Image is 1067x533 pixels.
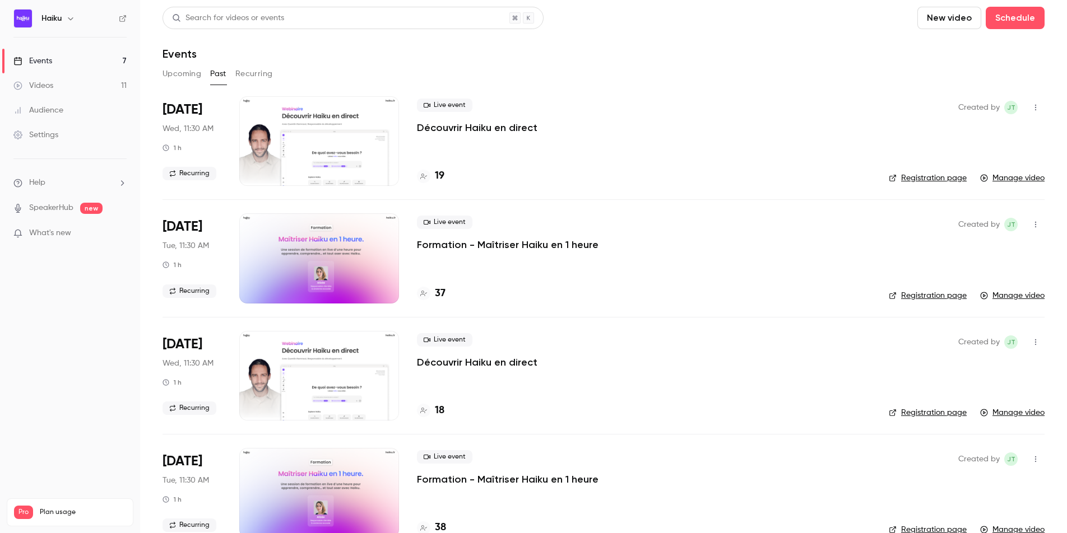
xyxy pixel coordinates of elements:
img: Haiku [14,10,32,27]
span: Created by [958,335,1000,349]
h4: 18 [435,403,444,418]
a: Découvrir Haiku en direct [417,121,537,134]
span: [DATE] [163,218,202,236]
div: Settings [13,129,58,141]
div: Sep 23 Tue, 11:30 AM (Europe/Paris) [163,213,221,303]
span: Live event [417,99,472,112]
span: Plan usage [40,508,126,517]
div: Sep 17 Wed, 11:30 AM (Europe/Paris) [163,331,221,420]
span: Created by [958,452,1000,466]
button: Schedule [986,7,1045,29]
span: Created by [958,101,1000,114]
a: Registration page [889,172,967,184]
a: Manage video [980,172,1045,184]
span: [DATE] [163,335,202,353]
button: Recurring [235,65,273,83]
span: Recurring [163,284,216,298]
span: [DATE] [163,101,202,119]
a: Registration page [889,290,967,301]
span: Wed, 11:30 AM [163,123,214,134]
div: Sep 24 Wed, 11:30 AM (Europe/Paris) [163,96,221,186]
div: 1 h [163,495,182,504]
h1: Events [163,47,197,60]
span: jean Touzet [1004,218,1018,231]
div: Events [13,55,52,67]
span: Tue, 11:30 AM [163,475,209,486]
span: jT [1007,335,1015,349]
span: Created by [958,218,1000,231]
a: Formation - Maîtriser Haiku en 1 heure [417,473,599,486]
span: Wed, 11:30 AM [163,358,214,369]
li: help-dropdown-opener [13,177,127,189]
span: jT [1007,218,1015,231]
a: 18 [417,403,444,418]
a: Manage video [980,407,1045,418]
span: Live event [417,216,472,229]
span: jean Touzet [1004,101,1018,114]
span: Pro [14,506,33,519]
a: 37 [417,286,446,301]
span: Recurring [163,401,216,415]
a: 19 [417,169,444,184]
span: Recurring [163,167,216,180]
span: Recurring [163,518,216,532]
div: Search for videos or events [172,12,284,24]
span: new [80,203,103,214]
h4: 37 [435,286,446,301]
h6: Haiku [41,13,62,24]
button: New video [917,7,981,29]
span: Live event [417,450,472,464]
div: 1 h [163,260,182,269]
button: Upcoming [163,65,201,83]
a: SpeakerHub [29,202,73,214]
span: Help [29,177,45,189]
span: jT [1007,101,1015,114]
span: What's new [29,227,71,239]
span: jT [1007,452,1015,466]
a: Découvrir Haiku en direct [417,356,537,369]
div: 1 h [163,378,182,387]
a: Formation - Maîtriser Haiku en 1 heure [417,238,599,251]
div: 1 h [163,143,182,152]
iframe: Noticeable Trigger [113,228,127,239]
span: Live event [417,333,472,347]
span: jean Touzet [1004,452,1018,466]
span: jean Touzet [1004,335,1018,349]
div: Audience [13,105,63,116]
a: Registration page [889,407,967,418]
div: Videos [13,80,53,91]
a: Manage video [980,290,1045,301]
button: Past [210,65,226,83]
span: Tue, 11:30 AM [163,240,209,251]
h4: 19 [435,169,444,184]
span: [DATE] [163,452,202,470]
